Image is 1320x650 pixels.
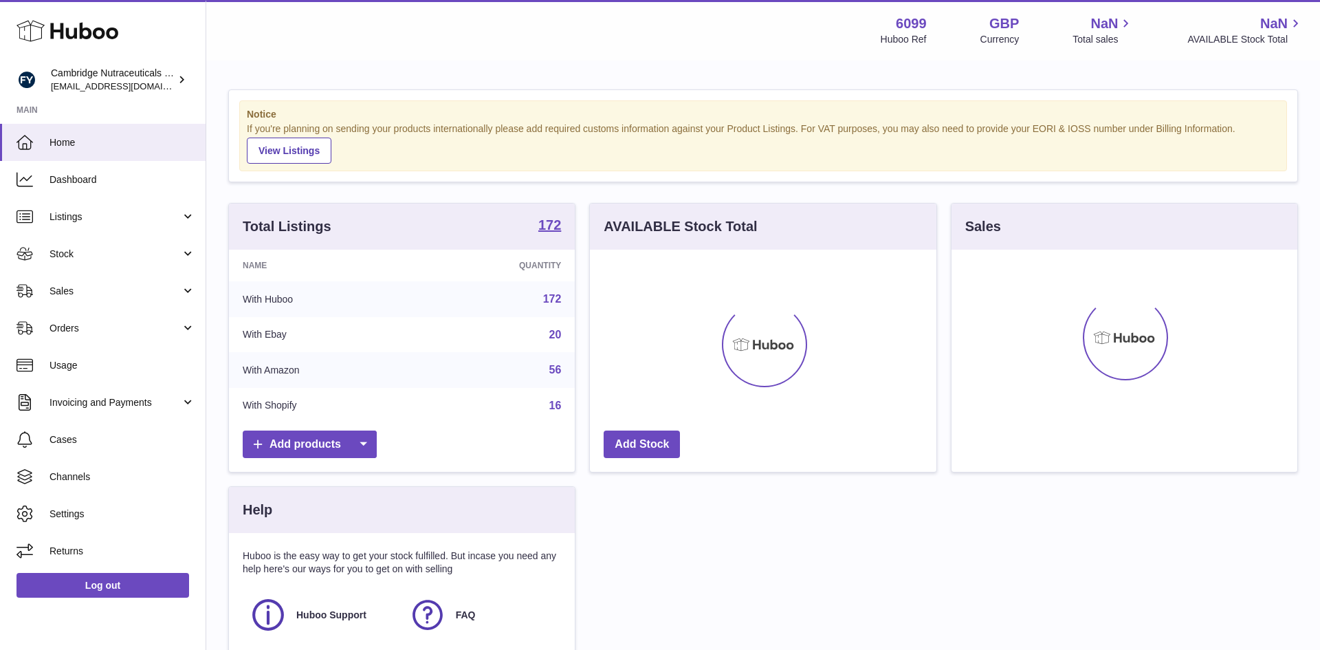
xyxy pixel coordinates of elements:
span: Returns [49,545,195,558]
td: With Ebay [229,317,418,353]
a: Add Stock [604,431,680,459]
a: 172 [543,293,562,305]
a: NaN AVAILABLE Stock Total [1187,14,1303,46]
td: With Amazon [229,352,418,388]
p: Huboo is the easy way to get your stock fulfilled. But incase you need any help here's our ways f... [243,550,561,576]
div: Huboo Ref [881,33,927,46]
span: Total sales [1072,33,1134,46]
span: AVAILABLE Stock Total [1187,33,1303,46]
h3: Total Listings [243,217,331,236]
strong: GBP [989,14,1019,33]
strong: 172 [538,218,561,232]
a: Huboo Support [250,596,395,633]
th: Quantity [418,250,575,281]
div: Cambridge Nutraceuticals Ltd [51,67,175,93]
a: View Listings [247,138,331,164]
th: Name [229,250,418,281]
div: Currency [980,33,1020,46]
span: Channels [49,470,195,484]
img: huboo@camnutra.com [16,69,37,90]
span: Listings [49,210,181,224]
span: Cases [49,433,195,446]
td: With Huboo [229,281,418,317]
span: NaN [1090,14,1118,33]
span: NaN [1260,14,1288,33]
a: Add products [243,431,377,459]
a: 56 [549,364,562,376]
span: Stock [49,248,181,261]
span: Huboo Support [296,609,366,622]
a: NaN Total sales [1072,14,1134,46]
span: Sales [49,285,181,298]
span: Home [49,136,195,149]
span: [EMAIL_ADDRESS][DOMAIN_NAME] [51,80,202,91]
a: 20 [549,329,562,340]
h3: Help [243,501,272,519]
a: FAQ [409,596,555,633]
span: Invoicing and Payments [49,396,181,409]
strong: Notice [247,108,1279,121]
span: Settings [49,508,195,521]
div: If you're planning on sending your products internationally please add required customs informati... [247,122,1279,164]
a: 16 [549,400,562,411]
td: With Shopify [229,388,418,424]
span: Orders [49,322,181,335]
span: Dashboard [49,173,195,186]
h3: AVAILABLE Stock Total [604,217,757,236]
span: FAQ [456,609,476,622]
a: Log out [16,573,189,598]
a: 172 [538,218,561,235]
h3: Sales [965,217,1001,236]
span: Usage [49,359,195,372]
strong: 6099 [896,14,927,33]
